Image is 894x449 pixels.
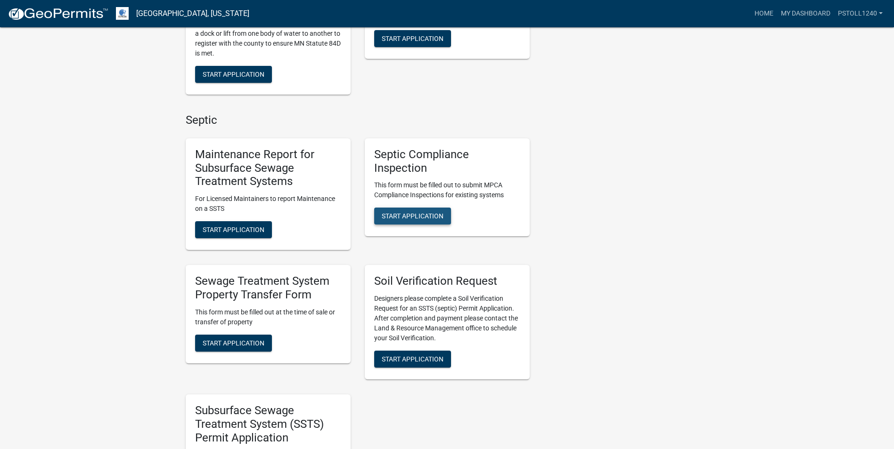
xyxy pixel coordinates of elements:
[751,5,777,23] a: Home
[116,7,129,20] img: Otter Tail County, Minnesota
[374,294,520,343] p: Designers please complete a Soil Verification Request for an SSTS (septic) Permit Application. Af...
[186,113,530,127] h4: Septic
[195,307,341,327] p: This form must be filled out at the time of sale or transfer of property
[195,148,341,188] h5: Maintenance Report for Subsurface Sewage Treatment Systems
[777,5,834,23] a: My Dashboard
[374,180,520,200] p: This form must be filled out to submit MPCA Compliance Inspections for existing systems
[195,66,272,83] button: Start Application
[203,339,264,346] span: Start Application
[195,404,341,444] h5: Subsurface Sewage Treatment System (SSTS) Permit Application
[374,30,451,47] button: Start Application
[203,71,264,78] span: Start Application
[195,335,272,352] button: Start Application
[374,274,520,288] h5: Soil Verification Request
[374,351,451,368] button: Start Application
[195,194,341,214] p: For Licensed Maintainers to report Maintenance on a SSTS
[382,34,443,42] span: Start Application
[834,5,886,23] a: pstoll1240
[195,221,272,238] button: Start Application
[382,355,443,363] span: Start Application
[374,208,451,224] button: Start Application
[195,274,341,302] h5: Sewage Treatment System Property Transfer Form
[382,212,443,220] span: Start Application
[203,226,264,233] span: Start Application
[136,6,249,22] a: [GEOGRAPHIC_DATA], [US_STATE]
[374,148,520,175] h5: Septic Compliance Inspection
